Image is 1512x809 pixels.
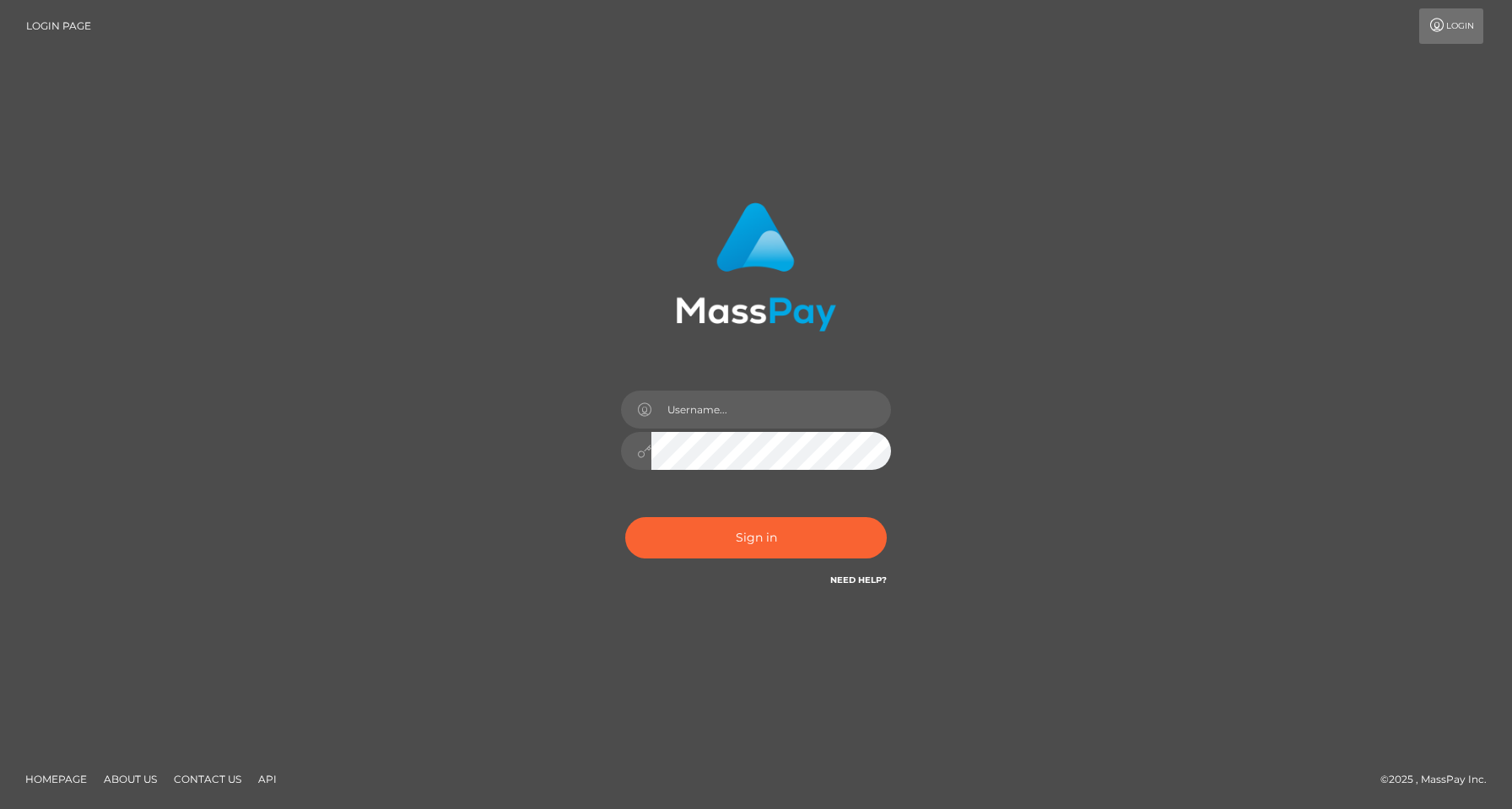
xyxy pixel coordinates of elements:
a: API [251,766,283,792]
a: Need Help? [830,574,887,585]
a: Login Page [26,8,91,44]
a: About Us [97,766,164,792]
input: Username... [651,391,891,429]
button: Sign in [625,517,887,558]
a: Homepage [19,766,94,792]
div: © 2025 , MassPay Inc. [1380,770,1499,789]
a: Contact Us [167,766,248,792]
img: MassPay Login [676,202,836,332]
a: Login [1419,8,1483,44]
